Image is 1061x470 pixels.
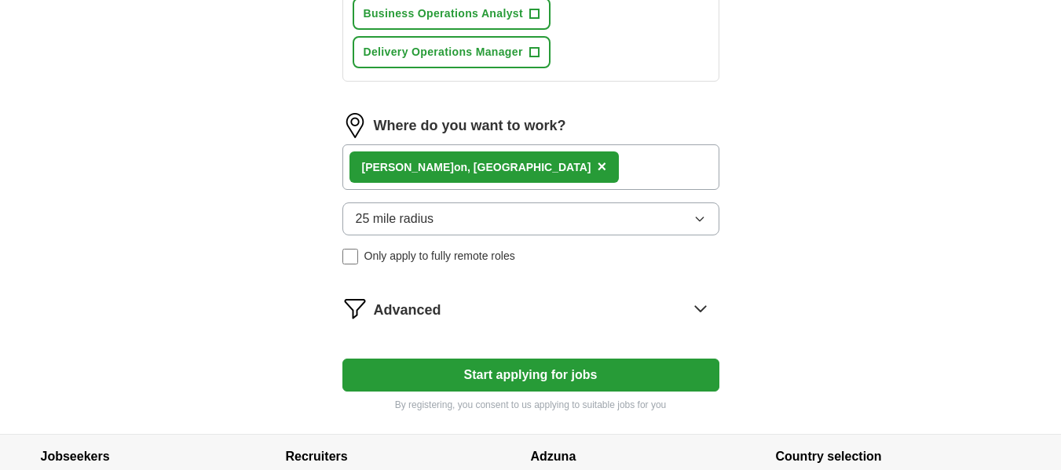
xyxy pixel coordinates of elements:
button: × [597,155,606,179]
span: Delivery Operations Manager [364,44,523,60]
span: Business Operations Analyst [364,5,523,22]
label: Where do you want to work? [374,115,566,137]
button: Start applying for jobs [342,359,719,392]
span: Only apply to fully remote roles [364,248,515,264]
input: Only apply to fully remote roles [342,249,358,264]
span: 25 mile radius [356,209,434,228]
button: Delivery Operations Manager [353,36,551,68]
strong: [PERSON_NAME] [362,161,454,173]
img: filter [342,296,368,321]
img: location.png [342,113,368,138]
p: By registering, you consent to us applying to suitable jobs for you [342,398,719,412]
div: on, [GEOGRAPHIC_DATA] [362,159,591,176]
span: × [597,158,606,175]
span: Advanced [374,300,441,321]
button: 25 mile radius [342,202,719,235]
